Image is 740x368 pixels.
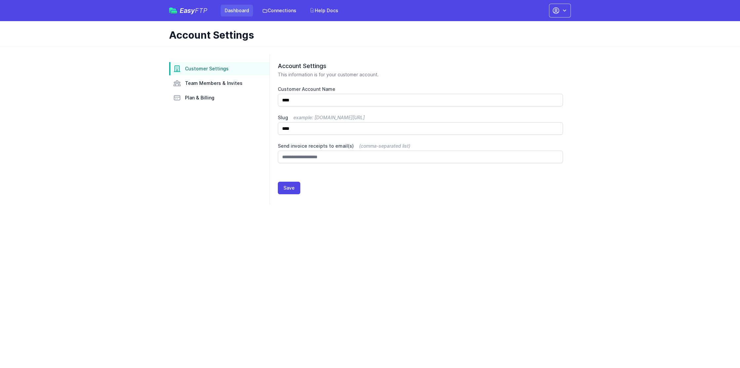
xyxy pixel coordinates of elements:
[278,143,563,149] label: Send invoice receipts to email(s)
[185,94,214,101] span: Plan & Billing
[180,7,207,14] span: Easy
[258,5,300,17] a: Connections
[278,114,563,121] label: Slug
[195,7,207,15] span: FTP
[169,62,270,75] a: Customer Settings
[278,86,563,92] label: Customer Account Name
[169,91,270,104] a: Plan & Billing
[278,71,563,78] p: This information is for your customer account.
[278,182,300,194] button: Save
[169,8,177,14] img: easyftp_logo.png
[359,143,410,149] span: (comma-separated list)
[293,115,365,120] span: example: [DOMAIN_NAME][URL]
[185,65,229,72] span: Customer Settings
[169,29,566,41] h1: Account Settings
[185,80,242,87] span: Team Members & Invites
[278,62,563,70] h2: Account Settings
[306,5,342,17] a: Help Docs
[221,5,253,17] a: Dashboard
[169,77,270,90] a: Team Members & Invites
[169,7,207,14] a: EasyFTP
